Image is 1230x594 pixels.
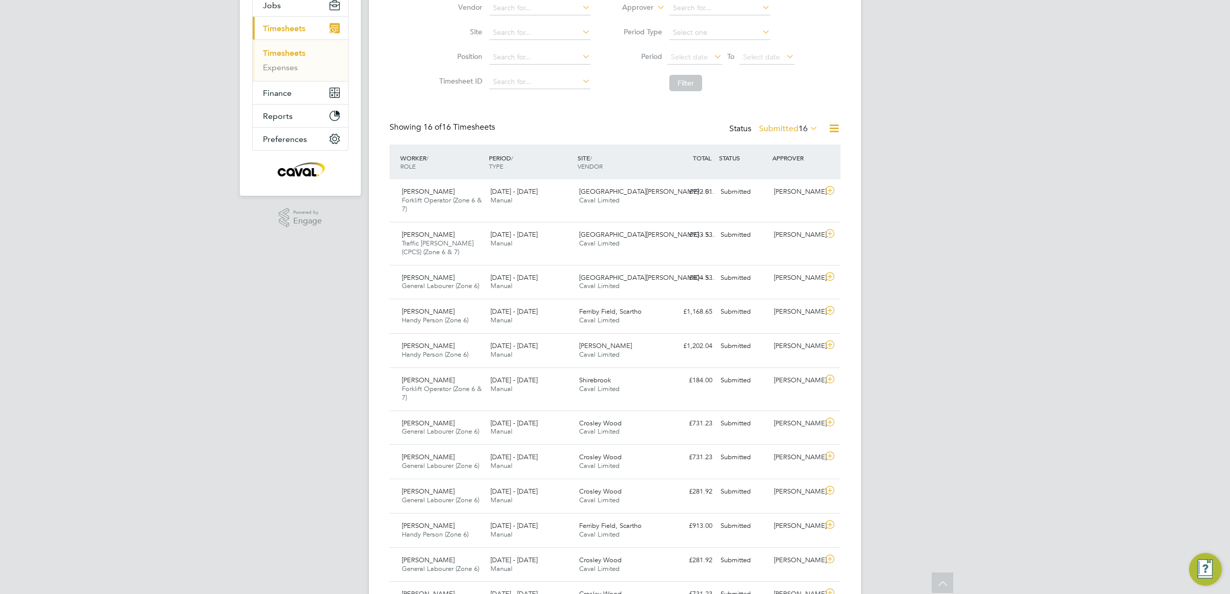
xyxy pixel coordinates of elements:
[400,162,416,170] span: ROLE
[663,372,716,389] div: £184.00
[490,453,538,461] span: [DATE] - [DATE]
[663,270,716,286] div: £804.53
[663,303,716,320] div: £1,168.65
[402,461,479,470] span: General Labourer (Zone 6)
[402,273,455,282] span: [PERSON_NAME]
[293,217,322,226] span: Engage
[770,227,823,243] div: [PERSON_NAME]
[716,483,770,500] div: Submitted
[489,50,590,65] input: Search for...
[663,415,716,432] div: £731.23
[579,427,620,436] span: Caval Limited
[402,376,455,384] span: [PERSON_NAME]
[579,350,620,359] span: Caval Limited
[579,496,620,504] span: Caval Limited
[663,338,716,355] div: £1,202.04
[402,521,455,530] span: [PERSON_NAME]
[402,564,479,573] span: General Labourer (Zone 6)
[402,453,455,461] span: [PERSON_NAME]
[579,419,622,427] span: Crosley Wood
[263,88,292,98] span: Finance
[579,316,620,324] span: Caval Limited
[770,149,823,167] div: APPROVER
[716,227,770,243] div: Submitted
[743,52,780,62] span: Select date
[607,3,653,13] label: Approver
[579,341,632,350] span: [PERSON_NAME]
[770,183,823,200] div: [PERSON_NAME]
[716,372,770,389] div: Submitted
[402,556,455,564] span: [PERSON_NAME]
[490,384,512,393] span: Manual
[436,76,482,86] label: Timesheet ID
[252,161,348,177] a: Go to home page
[716,449,770,466] div: Submitted
[770,303,823,320] div: [PERSON_NAME]
[490,530,512,539] span: Manual
[253,81,348,104] button: Finance
[724,50,737,63] span: To
[489,75,590,89] input: Search for...
[579,384,620,393] span: Caval Limited
[579,281,620,290] span: Caval Limited
[716,415,770,432] div: Submitted
[590,154,592,162] span: /
[490,307,538,316] span: [DATE] - [DATE]
[579,564,620,573] span: Caval Limited
[489,1,590,15] input: Search for...
[490,273,538,282] span: [DATE] - [DATE]
[436,27,482,36] label: Site
[423,122,442,132] span: 16 of
[579,530,620,539] span: Caval Limited
[402,427,479,436] span: General Labourer (Zone 6)
[402,281,479,290] span: General Labourer (Zone 6)
[579,521,642,530] span: Ferriby Field, Scartho
[729,122,820,136] div: Status
[263,111,293,121] span: Reports
[671,52,708,62] span: Select date
[490,230,538,239] span: [DATE] - [DATE]
[616,52,662,61] label: Period
[716,270,770,286] div: Submitted
[716,183,770,200] div: Submitted
[398,149,486,175] div: WORKER
[263,48,305,58] a: Timesheets
[798,124,808,134] span: 16
[402,530,468,539] span: Handy Person (Zone 6)
[436,3,482,12] label: Vendor
[770,552,823,569] div: [PERSON_NAME]
[663,183,716,200] div: £992.01
[663,518,716,535] div: £913.00
[579,196,620,204] span: Caval Limited
[489,26,590,40] input: Search for...
[402,419,455,427] span: [PERSON_NAME]
[759,124,818,134] label: Submitted
[579,556,622,564] span: Crosley Wood
[770,372,823,389] div: [PERSON_NAME]
[402,196,482,213] span: Forklift Operator (Zone 6 & 7)
[490,281,512,290] span: Manual
[402,496,479,504] span: General Labourer (Zone 6)
[402,341,455,350] span: [PERSON_NAME]
[402,187,455,196] span: [PERSON_NAME]
[579,376,611,384] span: Shirebrook
[663,483,716,500] div: £281.92
[579,487,622,496] span: Crosley Wood
[770,415,823,432] div: [PERSON_NAME]
[770,518,823,535] div: [PERSON_NAME]
[279,208,322,228] a: Powered byEngage
[490,187,538,196] span: [DATE] - [DATE]
[616,27,662,36] label: Period Type
[263,63,298,72] a: Expenses
[263,24,305,33] span: Timesheets
[402,316,468,324] span: Handy Person (Zone 6)
[490,350,512,359] span: Manual
[253,17,348,39] button: Timesheets
[578,162,603,170] span: VENDOR
[489,162,503,170] span: TYPE
[490,376,538,384] span: [DATE] - [DATE]
[253,128,348,150] button: Preferences
[402,384,482,402] span: Forklift Operator (Zone 6 & 7)
[402,239,474,256] span: Traffic [PERSON_NAME] (CPCS) (Zone 6 & 7)
[490,461,512,470] span: Manual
